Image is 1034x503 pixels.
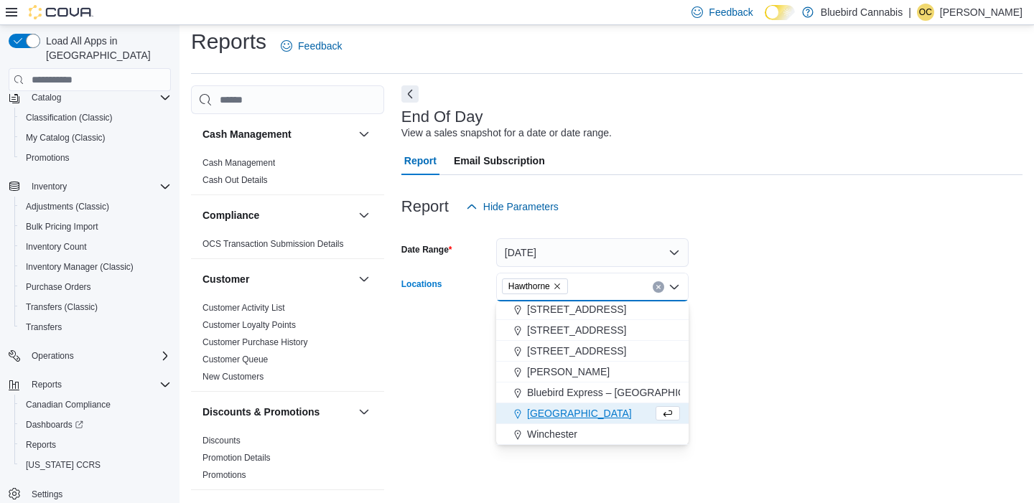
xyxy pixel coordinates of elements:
span: Promotions [20,149,171,166]
div: Customer [191,299,384,391]
span: Settings [26,485,171,503]
a: My Catalog (Classic) [20,129,111,146]
span: Report [404,146,437,175]
span: Operations [32,350,74,362]
div: Olivia Campagna [917,4,934,21]
button: Inventory Manager (Classic) [14,257,177,277]
span: Canadian Compliance [20,396,171,413]
button: Bluebird Express – [GEOGRAPHIC_DATA] [496,382,689,403]
div: View a sales snapshot for a date or date range. [401,126,612,141]
span: New Customers [202,371,264,382]
a: Transfers (Classic) [20,298,103,316]
button: Close list of options [669,281,680,293]
div: Choose from the following options [496,216,689,445]
label: Locations [401,278,442,290]
a: OCS Transaction Submission Details [202,239,344,249]
a: Bulk Pricing Import [20,218,104,235]
span: Reports [26,376,171,393]
button: [STREET_ADDRESS] [496,341,689,362]
span: Hawthorne [502,278,568,294]
a: Dashboards [20,416,89,433]
h3: Compliance [202,208,259,222]
h3: Cash Management [202,127,292,141]
span: Hawthorne [508,279,550,293]
button: Canadian Compliance [14,395,177,415]
button: Cash Management [202,127,353,141]
a: Purchase Orders [20,278,97,296]
button: Catalog [26,89,67,106]
span: Customer Queue [202,354,268,365]
span: Inventory Count [26,241,87,253]
span: Load All Apps in [GEOGRAPHIC_DATA] [40,34,171,62]
button: [DATE] [496,238,689,267]
a: Inventory Count [20,238,93,255]
span: OCS Transaction Submission Details [202,238,344,250]
a: Customer Loyalty Points [202,320,296,330]
a: Discounts [202,436,241,446]
span: Inventory [32,181,67,192]
button: Transfers (Classic) [14,297,177,317]
span: Promotion Details [202,452,271,464]
span: Inventory [26,178,171,195]
span: Adjustments (Classic) [26,201,109,212]
span: Classification (Classic) [26,112,113,123]
a: Reports [20,436,62,453]
a: Promotions [202,470,246,480]
span: Dashboards [20,416,171,433]
button: Customer [355,271,373,288]
button: Next [401,85,419,103]
button: Customer [202,272,353,286]
span: Discounts [202,435,241,446]
span: [PERSON_NAME] [527,365,610,379]
a: New Customers [202,372,264,382]
button: Inventory [3,177,177,197]
span: Adjustments (Classic) [20,198,171,215]
span: Transfers [26,321,62,333]
button: Cash Management [355,126,373,143]
span: Hide Parameters [483,199,559,214]
span: Catalog [32,92,61,103]
a: Adjustments (Classic) [20,198,115,215]
span: My Catalog (Classic) [20,129,171,146]
div: Cash Management [191,154,384,194]
span: Reports [20,436,171,453]
span: Bulk Pricing Import [26,221,98,232]
a: Transfers [20,319,67,336]
span: Feedback [298,39,342,53]
div: Discounts & Promotions [191,432,384,489]
span: [GEOGRAPHIC_DATA] [527,406,632,420]
button: Remove Hawthorne from selection in this group [553,282,562,291]
a: Customer Activity List [202,303,285,313]
h3: End Of Day [401,108,483,126]
button: Classification (Classic) [14,108,177,128]
span: Washington CCRS [20,456,171,474]
span: [STREET_ADDRESS] [527,344,626,358]
input: Dark Mode [765,5,795,20]
span: Inventory Manager (Classic) [26,261,134,273]
span: [STREET_ADDRESS] [527,323,626,337]
span: Inventory Count [20,238,171,255]
div: Compliance [191,235,384,258]
h1: Reports [191,27,266,56]
a: Customer Queue [202,354,268,365]
button: Bulk Pricing Import [14,217,177,237]
span: Customer Loyalty Points [202,319,296,331]
span: Purchase Orders [20,278,171,296]
button: Inventory Count [14,237,177,257]
a: Customer Purchase History [202,337,308,347]
button: [STREET_ADDRESS] [496,299,689,320]
span: Customer Purchase History [202,337,308,348]
button: [PERSON_NAME] [496,362,689,382]
span: Reports [26,439,56,451]
button: Promotions [14,148,177,168]
span: Bluebird Express – [GEOGRAPHIC_DATA] [527,385,719,400]
h3: Discounts & Promotions [202,405,320,419]
span: Cash Out Details [202,174,268,186]
span: Promotions [26,152,70,164]
button: Reports [26,376,67,393]
span: Reports [32,379,62,390]
p: | [908,4,911,21]
a: Settings [26,486,68,503]
a: [US_STATE] CCRS [20,456,106,474]
button: [US_STATE] CCRS [14,455,177,475]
